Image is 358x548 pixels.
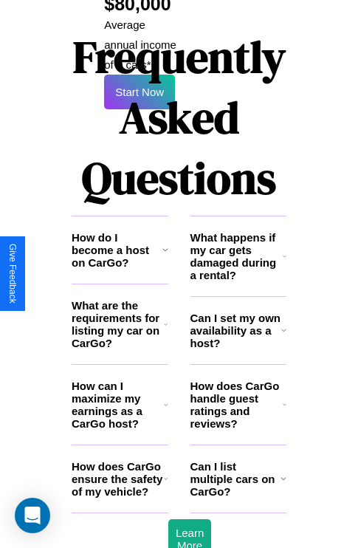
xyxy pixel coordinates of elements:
h1: Frequently Asked Questions [72,19,286,216]
h3: How do I become a host on CarGo? [72,231,162,269]
h3: How does CarGo ensure the safety of my vehicle? [72,460,164,498]
div: Give Feedback [7,244,18,304]
h3: How can I maximize my earnings as a CarGo host? [72,380,164,430]
button: Start Now [104,75,175,109]
h3: What are the requirements for listing my car on CarGo? [72,299,164,349]
h3: How does CarGo handle guest ratings and reviews? [190,380,283,430]
h3: Can I list multiple cars on CarGo? [190,460,280,498]
div: Open Intercom Messenger [15,498,50,533]
p: Average annual income of 9 cars* [104,15,179,75]
h3: What happens if my car gets damaged during a rental? [190,231,283,281]
h3: Can I set my own availability as a host? [190,312,281,349]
